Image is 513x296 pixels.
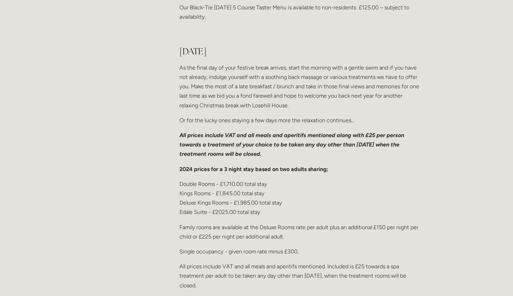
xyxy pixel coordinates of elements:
[179,63,422,110] p: As the final day of your festive break arrives, start the morning with a gentle swim and if you h...
[179,3,422,21] p: Our Black-Tie [DATE] 5 Course Taster Menu is available to non-residents £125.00 – subject to avai...
[179,166,328,172] strong: 2024 prices for a 3 night stay based on two adults sharing;
[179,247,422,256] p: Single occupancy - given room rate minus £300.
[179,179,422,217] p: Double Rooms - £1,710.00 total stay Kings Rooms - £1,845.00 total stay Deluxe Kings Rooms - £1,98...
[179,223,422,241] p: Family rooms are available at the Deluxe Rooms rate per adult plus an additional £150 per night p...
[179,45,422,57] h2: [DATE]
[179,132,406,157] em: All prices include VAT and all meals and aperitifs mentioned along with £25 per person towards a ...
[179,116,422,125] p: Or for the lucky ones staying a few days more the relaxation continues...
[179,262,422,290] p: All prices include VAT and all meals and aperitifs mentioned. Included is £25 towards a spa treat...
